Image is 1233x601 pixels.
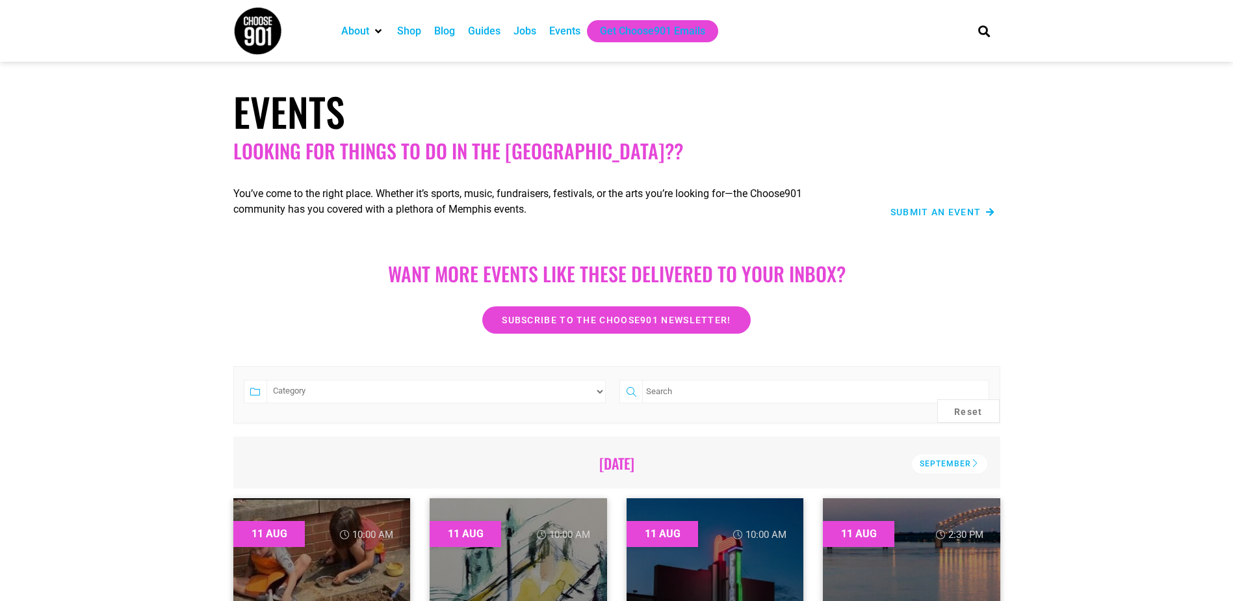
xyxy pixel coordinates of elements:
[434,23,455,39] a: Blog
[890,207,981,217] span: Submit an Event
[233,139,1000,163] h2: Looking for things to do in the [GEOGRAPHIC_DATA]??
[341,23,369,39] a: About
[973,20,994,42] div: Search
[482,306,750,334] a: Subscribe to the Choose901 newsletter!
[233,88,1000,135] h1: Events
[252,455,982,472] h2: [DATE]
[890,207,995,217] a: Submit an Event
[335,20,956,42] nav: Main nav
[246,262,987,286] h2: Want more EVENTS LIKE THESE DELIVERED TO YOUR INBOX?
[642,380,989,403] input: Search
[937,399,1000,423] button: Reset
[468,23,500,39] a: Guides
[502,315,731,325] span: Subscribe to the Choose901 newsletter!
[549,23,580,39] a: Events
[513,23,536,39] a: Jobs
[397,23,421,39] a: Shop
[233,186,844,217] p: You’ve come to the right place. Whether it’s sports, music, fundraisers, festivals, or the arts y...
[600,23,705,39] a: Get Choose901 Emails
[335,20,391,42] div: About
